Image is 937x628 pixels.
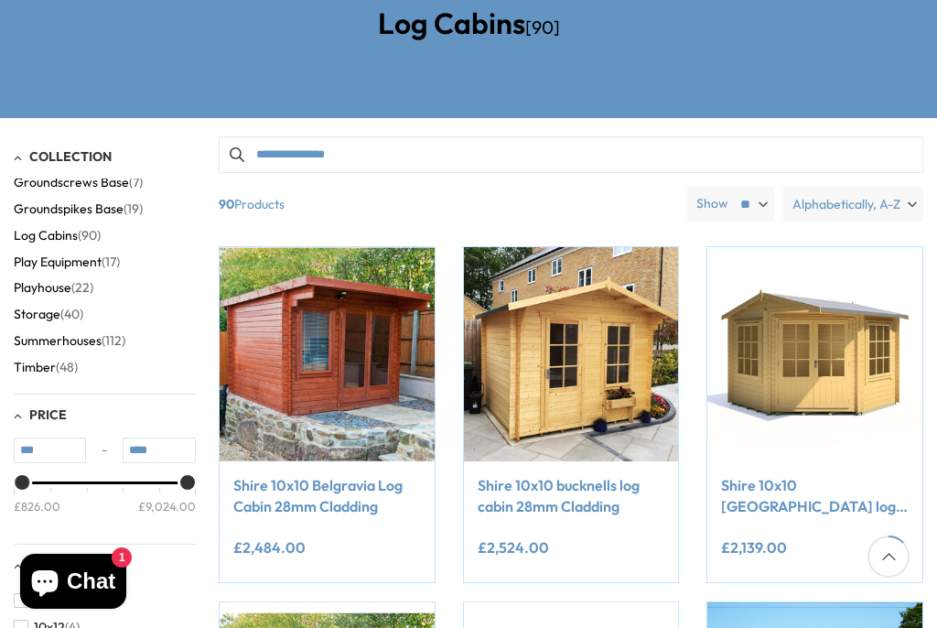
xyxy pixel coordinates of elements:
[15,554,132,613] inbox-online-store-chat: Shopify online store chat
[102,333,125,349] span: (112)
[220,247,435,462] img: Shire 10x10 Belgravia Log Cabin 19mm Cladding - Best Shed
[14,254,102,270] span: Play Equipment
[478,475,665,516] a: Shire 10x10 bucknells log cabin 28mm Cladding
[14,196,143,222] button: Groundspikes Base (19)
[211,187,681,222] span: Products
[78,228,101,244] span: (90)
[138,498,196,514] div: £9,024.00
[102,254,120,270] span: (17)
[14,482,196,530] div: Price
[14,201,124,217] span: Groundspikes Base
[14,301,83,328] button: Storage (40)
[783,187,923,222] label: Alphabetically, A-Z
[129,175,143,190] span: (7)
[14,222,101,249] button: Log Cabins (90)
[525,16,560,38] span: [90]
[14,169,143,196] button: Groundscrews Base (7)
[123,438,195,463] input: Max value
[219,136,923,173] input: Search products
[60,307,83,322] span: (40)
[14,328,125,354] button: Summerhouses (112)
[14,280,71,296] span: Playhouse
[219,187,234,222] b: 90
[86,441,123,460] span: -
[14,275,93,301] button: Playhouse (22)
[792,187,900,222] span: Alphabetically, A-Z
[14,175,129,190] span: Groundscrews Base
[14,438,86,463] input: Min value
[29,406,67,423] span: Price
[14,498,60,514] div: £826.00
[56,360,78,375] span: (48)
[71,280,93,296] span: (22)
[248,7,689,39] h2: Log Cabins
[14,307,60,322] span: Storage
[233,475,421,516] a: Shire 10x10 Belgravia Log Cabin 28mm Cladding
[696,195,728,213] label: Show
[29,148,112,165] span: Collection
[14,249,120,276] button: Play Equipment (17)
[14,228,78,244] span: Log Cabins
[478,540,549,555] ins: £2,524.00
[721,540,787,555] ins: £2,139.00
[14,333,102,349] span: Summerhouses
[14,354,78,381] button: Timber (48)
[464,247,679,462] img: Shire 10x10 bucknells log cabin 28mm Cladding - Best Shed
[707,247,922,462] img: Shire 10x10 Rochester log cabin 28mm logs - Best Shed
[721,475,909,516] a: Shire 10x10 [GEOGRAPHIC_DATA] log cabin 28mm log cladding double doors
[14,588,85,614] button: 10x10
[233,540,306,555] ins: £2,484.00
[124,201,143,217] span: (19)
[14,360,56,375] span: Timber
